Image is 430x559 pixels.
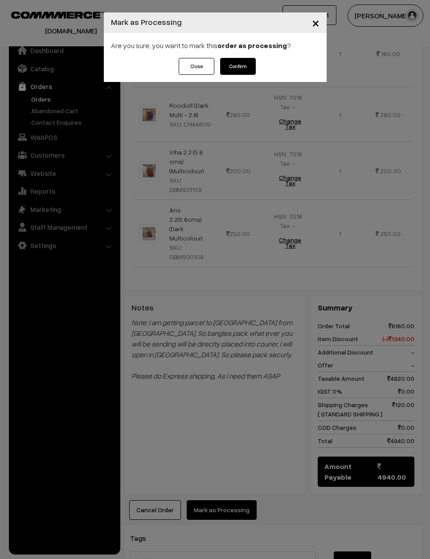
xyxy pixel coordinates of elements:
span: × [312,14,319,31]
h4: Mark as Processing [111,16,182,28]
button: Close [179,58,214,75]
strong: order as processing [217,41,287,50]
button: Close [305,9,327,37]
div: Are you sure, you want to mark this ? [104,33,327,58]
button: Confirm [220,58,256,75]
